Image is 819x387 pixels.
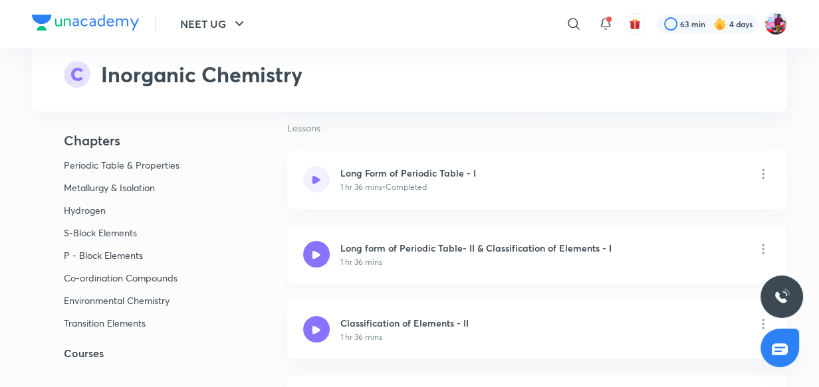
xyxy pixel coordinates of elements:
p: 1 hr 36 mins [340,256,382,268]
button: NEET UG [172,11,255,37]
button: avatar [624,13,645,35]
img: syllabus-subject-icon [64,61,90,88]
img: Company Logo [32,15,139,31]
h5: Courses [32,345,245,361]
p: Metallurgy & Isolation [64,182,193,194]
p: 1 hr 36 mins • Completed [340,181,427,193]
p: 1 hr 36 mins [340,331,382,343]
p: Periodic Table & Properties [64,159,193,171]
img: streak [713,17,727,31]
p: S-Block Elements [64,227,193,239]
h6: Long form of Periodic Table- II & Classification of Elements - I [340,241,612,255]
h6: Classification of Elements - II [340,316,469,330]
p: P - Block Elements [64,250,193,262]
h4: Chapters [32,133,245,149]
a: Company Logo [32,15,139,34]
p: Environmental Chemistry [64,295,193,307]
p: Transition Elements [64,317,193,329]
h2: Inorganic Chemistry [101,58,302,90]
p: Co-ordination Compounds [64,272,193,284]
img: avatar [629,18,641,30]
p: Lessons [287,122,787,134]
h6: Long Form of Periodic Table - I [340,166,476,180]
img: Shankar Nag [764,13,787,35]
p: Hydrogen [64,204,193,216]
img: ttu [774,289,790,305]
